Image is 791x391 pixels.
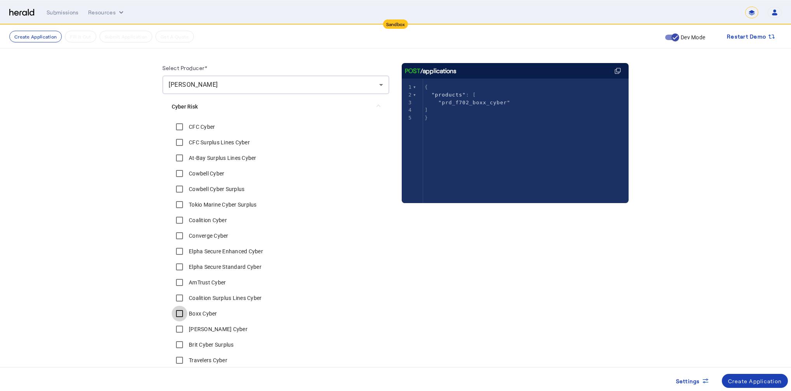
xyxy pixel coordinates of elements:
[432,92,466,98] span: "products"
[402,83,413,91] div: 1
[187,232,228,240] label: Converge Cyber
[47,9,79,16] div: Submissions
[728,377,782,385] div: Create Application
[676,377,700,385] span: Settings
[187,170,224,177] label: Cowbell Cyber
[187,294,261,302] label: Coalition Surplus Lines Cyber
[9,31,62,42] button: Create Application
[425,84,428,90] span: {
[722,374,788,388] button: Create Application
[187,341,234,349] label: Brit Cyber Surplus
[402,91,413,99] div: 2
[187,325,247,333] label: [PERSON_NAME] Cyber
[187,123,215,131] label: CFC Cyber
[402,99,413,107] div: 3
[402,63,629,188] herald-code-block: /applications
[187,247,263,255] label: Elpha Secure Enhanced Cyber
[187,310,217,317] label: Boxx Cyber
[679,33,705,41] label: Dev Mode
[402,114,413,122] div: 5
[187,279,226,286] label: AmTrust Cyber
[99,31,152,42] button: Submit Application
[402,106,413,114] div: 4
[727,32,766,41] span: Restart Demo
[187,356,227,364] label: Travelers Cyber
[9,9,34,16] img: Herald Logo
[187,139,250,146] label: CFC Surplus Lines Cyber
[169,81,218,88] span: [PERSON_NAME]
[425,92,476,98] span: : [
[187,154,256,162] label: At-Bay Surplus Lines Cyber
[172,103,371,111] mat-panel-title: Cyber Risk
[162,119,389,374] div: Cyber Risk
[405,66,456,75] div: /applications
[88,9,125,16] button: Resources dropdown menu
[162,65,207,71] label: Select Producer*
[187,185,244,193] label: Cowbell Cyber Surplus
[405,66,420,75] span: POST
[721,30,782,44] button: Restart Demo
[383,19,408,29] div: Sandbox
[425,115,428,121] span: }
[187,201,257,209] label: Tokio Marine Cyber Surplus
[65,31,96,42] button: Fill it Out
[187,216,227,224] label: Coalition Cyber
[187,263,261,271] label: Elpha Secure Standard Cyber
[425,107,428,113] span: ]
[438,100,510,105] span: "prd_f702_boxx_cyber"
[670,374,716,388] button: Settings
[162,94,389,119] mat-expansion-panel-header: Cyber Risk
[155,31,194,42] button: Get A Quote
